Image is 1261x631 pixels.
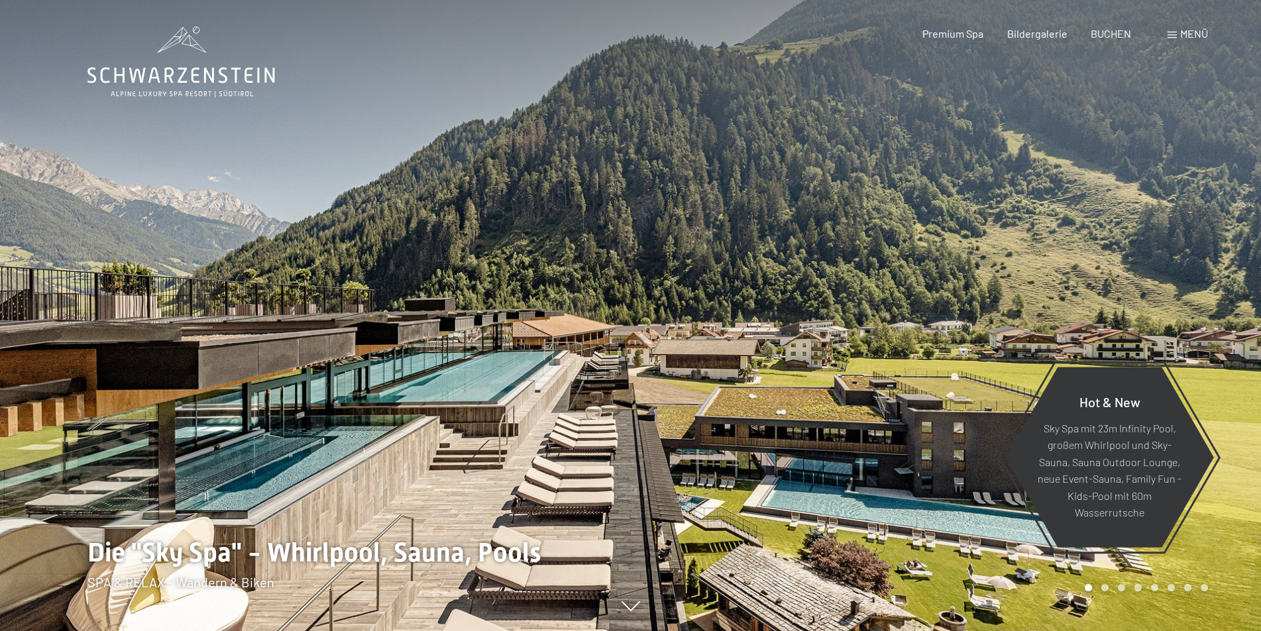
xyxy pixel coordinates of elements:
div: Carousel Page 2 [1101,584,1109,591]
a: Hot & New Sky Spa mit 23m Infinity Pool, großem Whirlpool und Sky-Sauna, Sauna Outdoor Lounge, ne... [1005,366,1215,548]
a: Premium Spa [922,27,983,40]
span: Menü [1180,27,1208,40]
div: Carousel Page 3 [1118,584,1125,591]
div: Carousel Page 4 [1134,584,1142,591]
div: Carousel Pagination [1080,584,1208,591]
p: Sky Spa mit 23m Infinity Pool, großem Whirlpool und Sky-Sauna, Sauna Outdoor Lounge, neue Event-S... [1038,419,1181,521]
a: Bildergalerie [1007,27,1068,40]
a: BUCHEN [1091,27,1131,40]
div: Carousel Page 5 [1151,584,1158,591]
div: Carousel Page 6 [1168,584,1175,591]
div: Carousel Page 7 [1184,584,1191,591]
span: Hot & New [1079,393,1140,409]
div: Carousel Page 8 [1201,584,1208,591]
div: Carousel Page 1 (Current Slide) [1085,584,1092,591]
